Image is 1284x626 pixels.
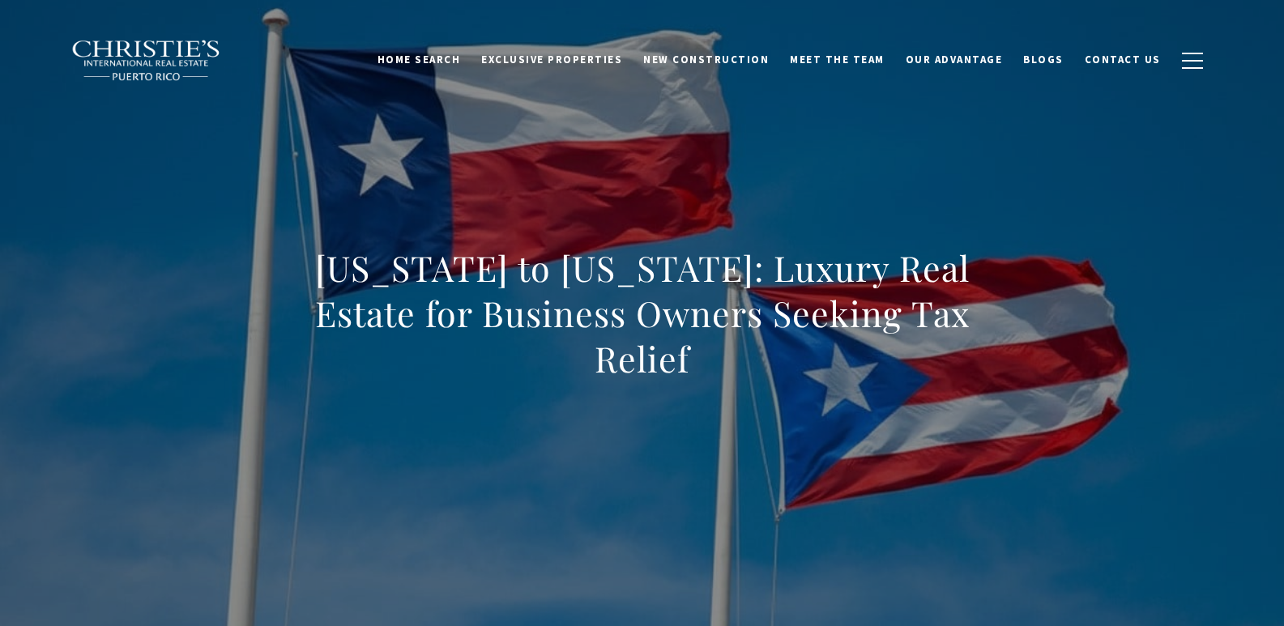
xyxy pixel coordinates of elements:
[71,40,222,82] img: Christie's International Real Estate black text logo
[1023,53,1064,66] span: Blogs
[367,45,471,75] a: Home Search
[643,53,769,66] span: New Construction
[895,45,1013,75] a: Our Advantage
[285,245,1000,381] h1: [US_STATE] to [US_STATE]: Luxury Real Estate for Business Owners Seeking Tax Relief
[779,45,895,75] a: Meet the Team
[1013,45,1074,75] a: Blogs
[471,45,633,75] a: Exclusive Properties
[481,53,622,66] span: Exclusive Properties
[633,45,779,75] a: New Construction
[906,53,1003,66] span: Our Advantage
[1085,53,1161,66] span: Contact Us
